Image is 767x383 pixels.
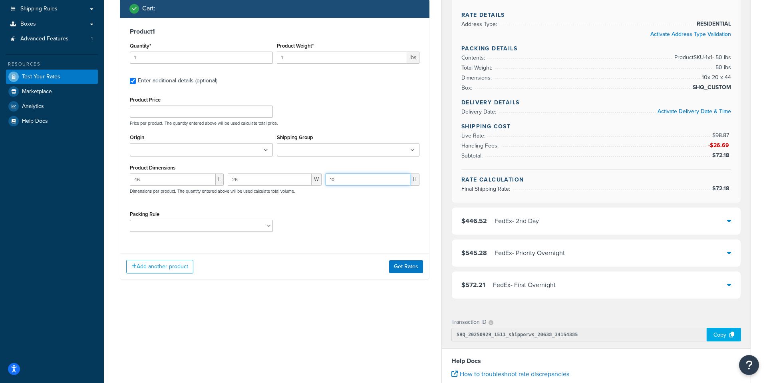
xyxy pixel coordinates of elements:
[128,188,295,194] p: Dimensions per product. The quantity entered above will be used calculate total volume.
[389,260,423,273] button: Get Rates
[20,6,58,12] span: Shipping Rules
[6,61,98,68] div: Resources
[6,17,98,32] a: Boxes
[20,36,69,42] span: Advanced Features
[461,280,485,289] span: $572.21
[672,53,731,62] span: Product SKU-1 x 1 - 50 lbs
[130,165,175,171] label: Product Dimensions
[461,74,494,82] span: Dimensions:
[451,356,741,366] h4: Help Docs
[6,99,98,114] a: Analytics
[277,43,314,49] label: Product Weight*
[712,151,731,160] span: $72.18
[130,97,161,103] label: Product Price
[6,84,98,99] a: Marketplace
[658,107,731,116] a: Activate Delivery Date & Time
[91,36,93,42] span: 1
[495,215,539,227] div: FedEx - 2nd Day
[20,21,36,28] span: Boxes
[461,54,487,62] span: Contents:
[713,63,731,72] span: 50 lbs
[6,32,98,46] li: Advanced Features
[407,52,419,64] span: lbs
[126,260,193,273] button: Add another product
[493,279,556,291] div: FedEx - First Overnight
[712,184,731,193] span: $72.18
[6,32,98,46] a: Advanced Features1
[22,74,60,80] span: Test Your Rates
[495,247,565,259] div: FedEx - Priority Overnight
[130,134,144,140] label: Origin
[461,216,487,225] span: $446.52
[461,20,499,28] span: Address Type:
[138,75,217,86] div: Enter additional details (optional)
[712,131,731,140] span: $98.87
[461,152,485,160] span: Subtotal:
[461,185,512,193] span: Final Shipping Rate:
[142,5,155,12] h2: Cart :
[707,328,741,341] div: Copy
[461,84,474,92] span: Box:
[650,30,731,38] a: Activate Address Type Validation
[700,73,731,82] span: 10 x 20 x 44
[130,52,273,64] input: 0
[451,369,569,379] a: How to troubleshoot rate discrepancies
[461,122,731,131] h4: Shipping Cost
[739,355,759,375] button: Open Resource Center
[461,132,487,140] span: Live Rate:
[695,19,731,29] span: RESIDENTIAL
[130,28,419,36] h3: Product 1
[6,114,98,128] a: Help Docs
[216,174,224,186] span: L
[461,64,494,72] span: Total Weight:
[277,52,407,64] input: 0.00
[130,78,136,84] input: Enter additional details (optional)
[461,44,731,53] h4: Packing Details
[22,88,52,95] span: Marketplace
[6,70,98,84] a: Test Your Rates
[461,248,487,257] span: $545.28
[6,2,98,16] a: Shipping Rules
[451,317,487,328] p: Transaction ID
[691,83,731,92] span: SHQ_CUSTOM
[461,98,731,107] h4: Delivery Details
[277,134,313,140] label: Shipping Group
[22,103,44,110] span: Analytics
[708,141,731,150] span: -$26.69
[128,120,421,126] p: Price per product. The quantity entered above will be used calculate total price.
[312,174,322,186] span: W
[461,142,501,150] span: Handling Fees:
[461,176,731,184] h4: Rate Calculation
[461,11,731,19] h4: Rate Details
[22,118,48,125] span: Help Docs
[130,211,159,217] label: Packing Rule
[410,174,419,186] span: H
[130,43,151,49] label: Quantity*
[461,108,498,116] span: Delivery Date:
